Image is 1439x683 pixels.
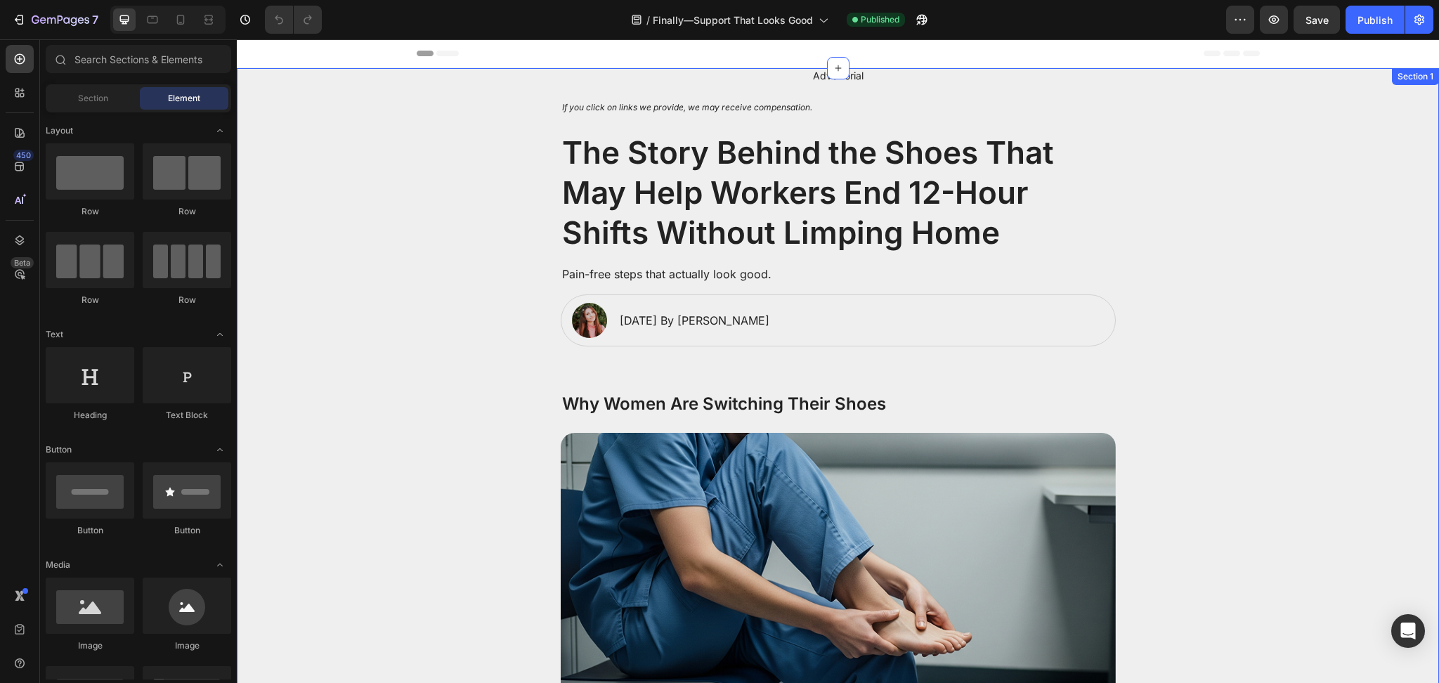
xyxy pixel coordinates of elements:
[168,92,200,105] span: Element
[209,119,231,142] span: Toggle open
[1391,614,1425,648] div: Open Intercom Messenger
[13,150,34,161] div: 450
[46,409,134,422] div: Heading
[1357,13,1393,27] div: Publish
[143,409,231,422] div: Text Block
[383,274,533,289] p: [DATE] By [PERSON_NAME]
[861,13,899,26] span: Published
[325,63,575,73] i: If you click on links we provide, we may receive compensation.
[143,639,231,652] div: Image
[653,13,813,27] span: Finally—Support That Looks Good
[1294,6,1340,34] button: Save
[1158,31,1199,44] div: Section 1
[46,559,70,571] span: Media
[46,124,73,137] span: Layout
[78,92,108,105] span: Section
[143,205,231,218] div: Row
[46,205,134,218] div: Row
[265,6,322,34] div: Undo/Redo
[46,294,134,306] div: Row
[143,524,231,537] div: Button
[46,639,134,652] div: Image
[209,438,231,461] span: Toggle open
[324,352,879,377] h2: Why Women Are Switching Their Shoes
[335,264,370,299] img: gempages_579492319821038385-e3f82e41-96c2-4325-959c-795c2676c6e6.png
[324,92,879,216] h2: The Story Behind the Shoes That May Help Workers End 12-Hour Shifts Without Limping Home
[143,294,231,306] div: Row
[46,443,72,456] span: Button
[11,257,34,268] div: Beta
[237,39,1439,683] iframe: Design area
[646,13,650,27] span: /
[6,6,105,34] button: 7
[1305,14,1329,26] span: Save
[209,554,231,576] span: Toggle open
[46,328,63,341] span: Text
[46,45,231,73] input: Search Sections & Elements
[1346,6,1405,34] button: Publish
[325,228,878,242] p: Pain-free steps that actually look good.
[92,11,98,28] p: 7
[209,323,231,346] span: Toggle open
[46,524,134,537] div: Button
